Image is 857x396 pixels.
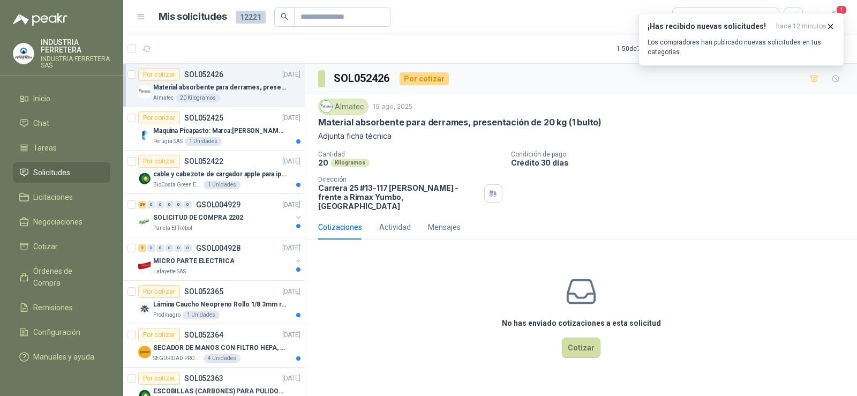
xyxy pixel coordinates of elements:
div: 0 [156,201,164,208]
p: [DATE] [282,287,300,297]
span: Cotizar [33,241,58,252]
span: Manuales y ayuda [33,351,94,363]
p: Los compradores han publicado nuevas solicitudes en tus categorías. [648,38,835,57]
div: Por cotizar [138,111,180,124]
a: Por cotizarSOL052426[DATE] Company LogoMaterial absorbente para derrames, presentación de 20 kg (... [123,64,305,107]
h3: No has enviado cotizaciones a esta solicitud [502,317,661,329]
span: 1 [836,5,847,15]
button: ¡Has recibido nuevas solicitudes!hace 12 minutos Los compradores han publicado nuevas solicitudes... [638,13,844,66]
img: Company Logo [138,172,151,185]
h3: ¡Has recibido nuevas solicitudes! [648,22,772,31]
p: SECADOR DE MANOS CON FILTRO HEPA, SECADO RAPIDO [153,343,287,353]
p: BioCosta Green Energy S.A.S [153,181,201,189]
p: Almatec [153,94,174,102]
a: Manuales y ayuda [13,347,110,367]
a: Inicio [13,88,110,109]
p: Crédito 30 días [511,158,853,167]
span: search [281,13,288,20]
p: Material absorbente para derrames, presentación de 20 kg (1 bulto) [153,83,287,93]
p: Panela El Trébol [153,224,192,233]
p: [DATE] [282,113,300,123]
p: SEGURIDAD PROVISER LTDA [153,354,201,363]
button: 1 [825,8,844,27]
div: 20 Kilogramos [176,94,220,102]
div: Cotizaciones [318,221,362,233]
h1: Mis solicitudes [159,9,227,25]
a: Por cotizarSOL052422[DATE] Company Logocable y cabezote de cargador apple para iphoneBioCosta Gre... [123,151,305,194]
a: Negociaciones [13,212,110,232]
p: SOL052426 [184,71,223,78]
div: 1 Unidades [183,311,220,319]
p: GSOL004929 [196,201,240,208]
span: Tareas [33,142,57,154]
p: Adjunta ficha técnica [318,130,844,142]
p: Carrera 25 #13-117 [PERSON_NAME] - frente a Rimax Yumbo , [GEOGRAPHIC_DATA] [318,183,480,211]
div: 0 [147,244,155,252]
div: 39 [138,201,146,208]
p: Perugia SAS [153,137,183,146]
span: Negociaciones [33,216,82,228]
div: Kilogramos [330,159,370,167]
p: [DATE] [282,373,300,384]
a: Remisiones [13,297,110,318]
a: 39 0 0 0 0 0 GSOL004929[DATE] Company LogoSOLICITUD DE COMPRA 2202Panela El Trébol [138,198,303,233]
button: Cotizar [562,338,600,358]
a: Por cotizarSOL052425[DATE] Company LogoMaquina Picapasto: Marca:[PERSON_NAME]. Modelo: P9MR. Seri... [123,107,305,151]
p: MICRO PARTE ELECTRICA [153,256,234,266]
p: [DATE] [282,200,300,210]
div: 0 [147,201,155,208]
div: 0 [156,244,164,252]
div: 1 Unidades [204,181,240,189]
div: 2 [138,244,146,252]
a: Órdenes de Compra [13,261,110,293]
div: Todas [679,11,702,23]
p: SOLICITUD DE COMPRA 2202 [153,213,243,223]
span: hace 12 minutos [776,22,826,31]
img: Company Logo [138,215,151,228]
div: Por cotizar [400,72,449,85]
span: Inicio [33,93,50,104]
img: Company Logo [13,43,34,64]
p: INDUSTRIA FERRETERA [41,39,110,54]
span: Remisiones [33,302,73,313]
p: [DATE] [282,330,300,340]
p: Lafayette SAS [153,267,186,276]
p: INDUSTRIA FERRETERA SAS [41,56,110,69]
a: Cotizar [13,236,110,257]
a: Configuración [13,322,110,342]
a: Por cotizarSOL052364[DATE] Company LogoSECADOR DE MANOS CON FILTRO HEPA, SECADO RAPIDOSEGURIDAD P... [123,324,305,368]
img: Company Logo [138,302,151,315]
span: Órdenes de Compra [33,265,100,289]
a: Licitaciones [13,187,110,207]
img: Company Logo [138,129,151,141]
p: cable y cabezote de cargador apple para iphone [153,169,287,180]
p: Condición de pago [511,151,853,158]
p: Dirección [318,176,480,183]
p: Material absorbente para derrames, presentación de 20 kg (1 bulto) [318,117,602,128]
a: Tareas [13,138,110,158]
div: 0 [166,244,174,252]
img: Company Logo [138,85,151,98]
span: Chat [33,117,49,129]
div: 1 Unidades [185,137,222,146]
div: Por cotizar [138,68,180,81]
a: Por cotizarSOL052365[DATE] Company LogoLámina Caucho Neopreno Rollo 1/8 3mm rollo x 10MProdinagro... [123,281,305,324]
div: Por cotizar [138,285,180,298]
h3: SOL052426 [334,70,391,87]
p: 19 ago, 2025 [373,102,412,112]
img: Logo peakr [13,13,67,26]
img: Company Logo [138,259,151,272]
p: Maquina Picapasto: Marca:[PERSON_NAME]. Modelo: P9MR. Serie: 2973 [153,126,287,136]
p: SOL052425 [184,114,223,122]
span: Licitaciones [33,191,73,203]
a: 2 0 0 0 0 0 GSOL004928[DATE] Company LogoMICRO PARTE ELECTRICALafayette SAS [138,242,303,276]
span: Configuración [33,326,80,338]
div: 1 - 50 de 7681 [617,40,686,57]
div: Mensajes [428,221,461,233]
p: SOL052422 [184,158,223,165]
p: [DATE] [282,243,300,253]
div: 0 [166,201,174,208]
p: Cantidad [318,151,502,158]
p: SOL052365 [184,288,223,295]
div: 0 [175,201,183,208]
